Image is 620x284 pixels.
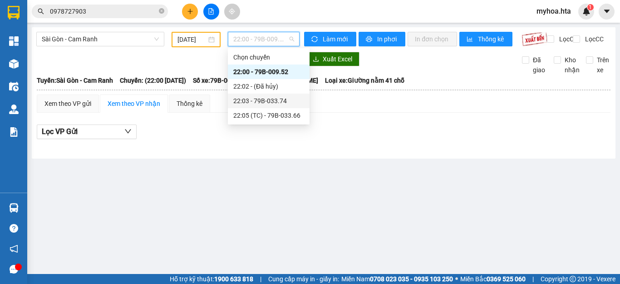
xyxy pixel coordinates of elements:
button: syncLàm mới [304,32,356,46]
div: Thống kê [177,99,202,109]
img: warehouse-icon [9,105,19,114]
button: bar-chartThống kê [459,32,512,46]
button: printerIn phơi [359,32,405,46]
span: | [532,274,534,284]
sup: 1 [587,4,594,10]
span: plus [187,8,193,15]
img: 9k= [522,32,547,46]
span: close-circle [159,7,164,16]
span: Thống kê [478,34,505,44]
strong: 0708 023 035 - 0935 103 250 [370,275,453,283]
span: Loại xe: Giường nằm 41 chỗ [325,75,404,85]
span: Miền Bắc [460,274,526,284]
span: myhoa.hta [529,5,578,17]
span: 1 [589,4,592,10]
span: ⚪️ [455,277,458,281]
div: 22:05 (TC) - 79B-033.66 [233,110,304,120]
span: search [38,8,44,15]
div: Chọn chuyến [228,50,310,65]
span: sync [311,36,319,43]
span: Trên xe [593,55,613,75]
div: Xem theo VP nhận [108,99,160,109]
img: warehouse-icon [9,82,19,91]
span: down [124,128,132,135]
span: 22:00 - 79B-009.52 [233,32,294,46]
span: copyright [570,276,576,282]
span: Chuyến: (22:00 [DATE]) [120,75,186,85]
span: Kho nhận [561,55,583,75]
button: aim [224,4,240,20]
div: Xem theo VP gửi [44,99,91,109]
b: Tuyến: Sài Gòn - Cam Ranh [37,77,113,84]
div: 22:00 - 79B-009.52 [233,67,304,77]
span: Lọc CR [556,34,579,44]
button: caret-down [599,4,615,20]
span: close-circle [159,8,164,14]
img: warehouse-icon [9,203,19,213]
span: file-add [208,8,214,15]
span: Sài Gòn - Cam Ranh [42,32,159,46]
span: Số xe: 79B-009.52 [193,75,244,85]
span: Lọc CC [581,34,605,44]
img: logo-vxr [8,6,20,20]
button: file-add [203,4,219,20]
input: 14/08/2025 [177,35,207,45]
span: printer [366,36,374,43]
div: 22:03 - 79B-033.74 [233,96,304,106]
strong: 0369 525 060 [487,275,526,283]
img: icon-new-feature [582,7,590,15]
span: Miền Nam [341,274,453,284]
span: | [260,274,261,284]
span: Đã giao [529,55,549,75]
div: Chọn chuyến [233,52,304,62]
button: downloadXuất Excel [305,52,359,66]
img: warehouse-icon [9,59,19,69]
img: solution-icon [9,127,19,137]
span: In phơi [377,34,398,44]
span: Lọc VP Gửi [42,126,78,137]
input: Tìm tên, số ĐT hoặc mã đơn [50,6,157,16]
span: message [10,265,18,274]
div: 22:02 - (Đã hủy) [233,81,304,91]
span: Hỗ trợ kỹ thuật: [170,274,253,284]
span: question-circle [10,224,18,233]
button: plus [182,4,198,20]
img: dashboard-icon [9,36,19,46]
span: Làm mới [323,34,349,44]
button: Lọc VP Gửi [37,125,137,139]
span: Cung cấp máy in - giấy in: [268,274,339,284]
span: notification [10,244,18,253]
span: bar-chart [467,36,474,43]
strong: 1900 633 818 [214,275,253,283]
span: aim [229,8,235,15]
span: caret-down [603,7,611,15]
button: In đơn chọn [408,32,457,46]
